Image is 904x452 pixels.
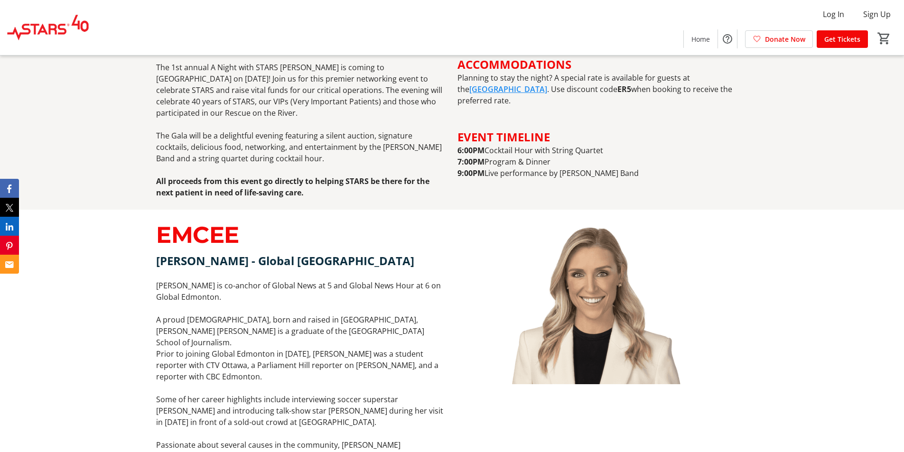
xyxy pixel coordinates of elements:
span: Sign Up [863,9,891,20]
strong: All proceeds from this event go directly to helping STARS be there for the next patient in need o... [156,176,429,198]
p: Program & Dinner [457,156,747,167]
strong: ER5 [617,84,631,94]
p: Prior to joining Global Edmonton in [DATE], [PERSON_NAME] was a student reporter with CTV Ottawa,... [156,348,446,382]
strong: 6:00PM [457,145,485,156]
strong: 9:00PM [457,168,485,178]
span: EMCEE [156,221,239,249]
button: Log In [815,7,852,22]
button: Cart [876,30,893,47]
span: Log In [823,9,844,20]
a: Get Tickets [817,30,868,48]
span: Donate Now [765,34,805,44]
img: undefined [457,221,747,384]
a: Donate Now [745,30,813,48]
img: STARS's Logo [6,4,90,51]
strong: 7:00PM [457,157,485,167]
span: Home [691,34,710,44]
a: Home [684,30,718,48]
strong: ACCOMMODATIONS [457,56,571,72]
button: Help [718,29,737,48]
p: A proud [DEMOGRAPHIC_DATA], born and raised in [GEOGRAPHIC_DATA], [PERSON_NAME] [PERSON_NAME] is ... [156,314,446,348]
strong: [PERSON_NAME] - Global [GEOGRAPHIC_DATA] [156,253,414,268]
p: The 1st annual A Night with STARS [PERSON_NAME] is coming to [GEOGRAPHIC_DATA] on [DATE]! Join us... [156,62,446,119]
button: Sign Up [856,7,898,22]
p: [PERSON_NAME] is co-anchor of Global News at 5 and Global News Hour at 6 on Global Edmonton. [156,280,446,303]
p: Planning to stay the night? A special rate is available for guests at the . Use discount code whe... [457,72,747,106]
p: The Gala will be a delightful evening featuring a silent auction, signature cocktails, delicious ... [156,130,446,164]
a: [GEOGRAPHIC_DATA] [469,84,547,94]
p: Live performance by [PERSON_NAME] Band [457,167,747,179]
span: Get Tickets [824,34,860,44]
p: Some of her career highlights include interviewing soccer superstar [PERSON_NAME] and introducing... [156,394,446,428]
strong: EVENT TIMELINE [457,129,550,145]
p: Cocktail Hour with String Quartet [457,145,747,156]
